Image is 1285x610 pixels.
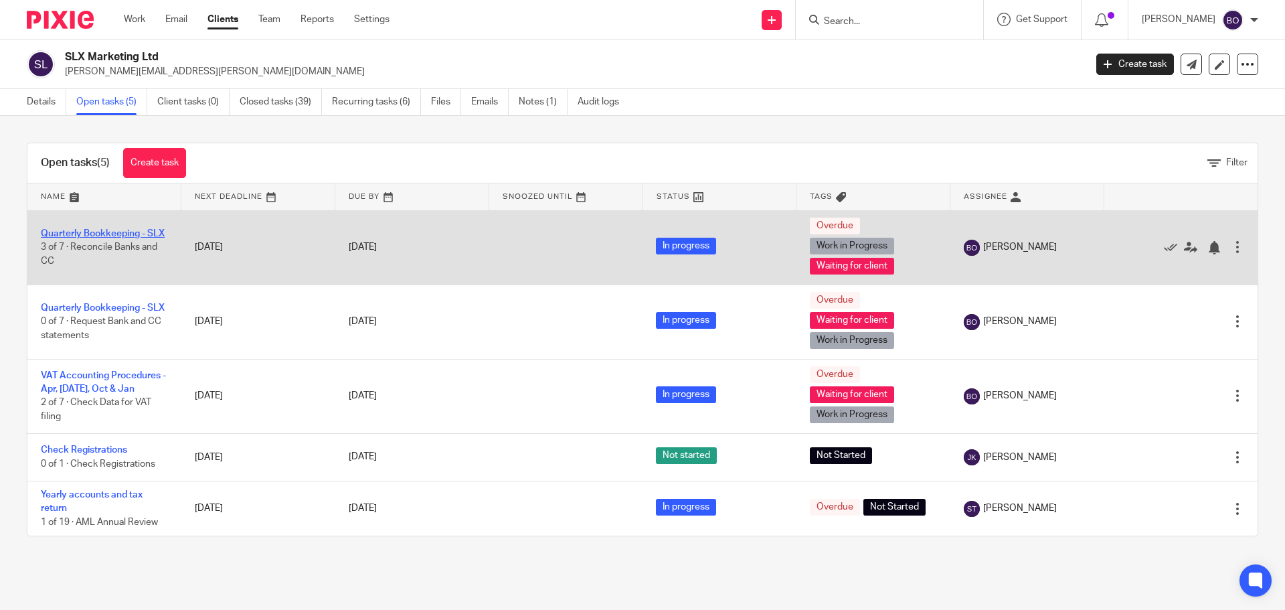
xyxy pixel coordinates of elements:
td: [DATE] [181,433,335,481]
a: Open tasks (5) [76,89,147,115]
a: Clients [207,13,238,26]
span: 1 of 19 · AML Annual Review [41,518,158,527]
a: Work [124,13,145,26]
a: Yearly accounts and tax return [41,490,143,513]
span: [DATE] [349,504,377,513]
input: Search [823,16,943,28]
img: svg%3E [964,501,980,517]
span: Work in Progress [810,238,894,254]
span: (5) [97,157,110,168]
span: [PERSON_NAME] [983,451,1057,464]
img: svg%3E [1222,9,1244,31]
span: Waiting for client [810,386,894,403]
td: [DATE] [181,285,335,359]
span: 3 of 7 · Reconcile Banks and CC [41,242,157,266]
span: Overdue [810,218,860,234]
img: svg%3E [964,388,980,404]
span: [PERSON_NAME] [983,502,1057,515]
span: Get Support [1016,15,1067,24]
h1: Open tasks [41,156,110,170]
span: Not started [656,447,717,464]
img: svg%3E [964,449,980,465]
a: Files [431,89,461,115]
img: Pixie [27,11,94,29]
p: [PERSON_NAME] [1142,13,1215,26]
a: Closed tasks (39) [240,89,322,115]
span: Not Started [810,447,872,464]
a: Audit logs [578,89,629,115]
span: [PERSON_NAME] [983,315,1057,328]
a: Notes (1) [519,89,568,115]
span: [DATE] [349,317,377,326]
span: Not Started [863,499,926,516]
a: Quarterly Bookkeeping - SLX [41,229,165,238]
span: Snoozed Until [503,193,573,200]
td: [DATE] [181,481,335,536]
h2: SLX Marketing Ltd [65,50,874,64]
img: svg%3E [27,50,55,78]
span: Overdue [810,292,860,309]
a: Quarterly Bookkeeping - SLX [41,303,165,313]
span: Filter [1226,158,1248,167]
span: In progress [656,386,716,403]
td: [DATE] [181,359,335,433]
span: In progress [656,312,716,329]
a: Mark as done [1164,240,1184,254]
span: Overdue [810,499,860,516]
span: Waiting for client [810,258,894,275]
span: 2 of 7 · Check Data for VAT filing [41,398,151,422]
img: svg%3E [964,240,980,256]
span: Status [657,193,690,200]
a: Recurring tasks (6) [332,89,421,115]
img: svg%3E [964,314,980,330]
span: [DATE] [349,391,377,400]
span: In progress [656,499,716,516]
span: [DATE] [349,242,377,252]
a: Reports [301,13,334,26]
span: Waiting for client [810,312,894,329]
a: Check Registrations [41,445,127,455]
span: Work in Progress [810,406,894,423]
span: In progress [656,238,716,254]
a: Create task [123,148,186,178]
a: Details [27,89,66,115]
a: Email [165,13,187,26]
span: 0 of 1 · Check Registrations [41,459,155,469]
span: [PERSON_NAME] [983,389,1057,402]
span: 0 of 7 · Request Bank and CC statements [41,317,161,340]
span: [DATE] [349,453,377,462]
a: Client tasks (0) [157,89,230,115]
a: Team [258,13,280,26]
a: Create task [1096,54,1174,75]
p: [PERSON_NAME][EMAIL_ADDRESS][PERSON_NAME][DOMAIN_NAME] [65,65,1076,78]
span: [PERSON_NAME] [983,240,1057,254]
span: Work in Progress [810,332,894,349]
a: VAT Accounting Procedures - Apr, [DATE], Oct & Jan [41,371,166,394]
span: Tags [810,193,833,200]
span: Overdue [810,366,860,383]
a: Emails [471,89,509,115]
a: Settings [354,13,390,26]
td: [DATE] [181,210,335,285]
